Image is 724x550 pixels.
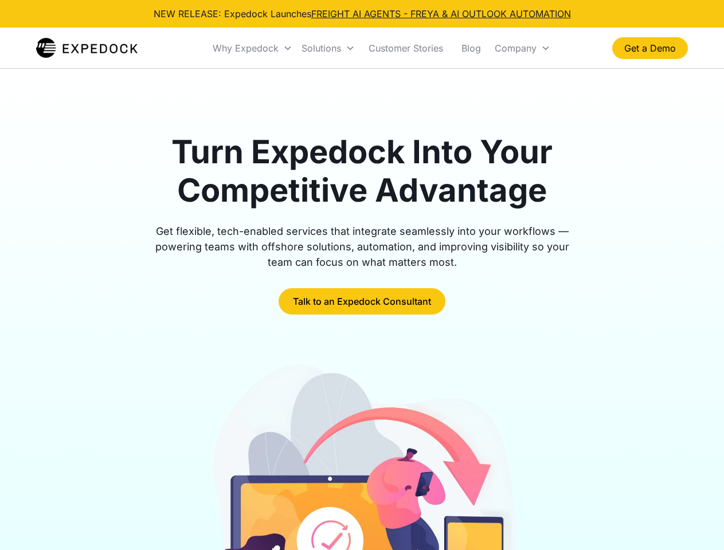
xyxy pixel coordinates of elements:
[612,37,688,59] a: Get a Demo
[667,495,724,550] iframe: Chat Widget
[490,29,555,68] div: Company
[311,8,571,19] a: FREIGHT AI AGENTS - FREYA & AI OUTLOOK AUTOMATION
[297,29,359,68] div: Solutions
[302,42,341,54] div: Solutions
[142,133,582,210] h1: Turn Expedock Into Your Competitive Advantage
[208,29,297,68] div: Why Expedock
[452,29,490,68] a: Blog
[495,42,537,54] div: Company
[213,42,279,54] div: Why Expedock
[279,288,445,315] a: Talk to an Expedock Consultant
[36,37,138,60] img: Expedock Logo
[359,29,452,68] a: Customer Stories
[154,7,571,21] div: NEW RELEASE: Expedock Launches
[142,223,582,270] div: Get flexible, tech-enabled services that integrate seamlessly into your workflows — powering team...
[36,37,138,60] a: home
